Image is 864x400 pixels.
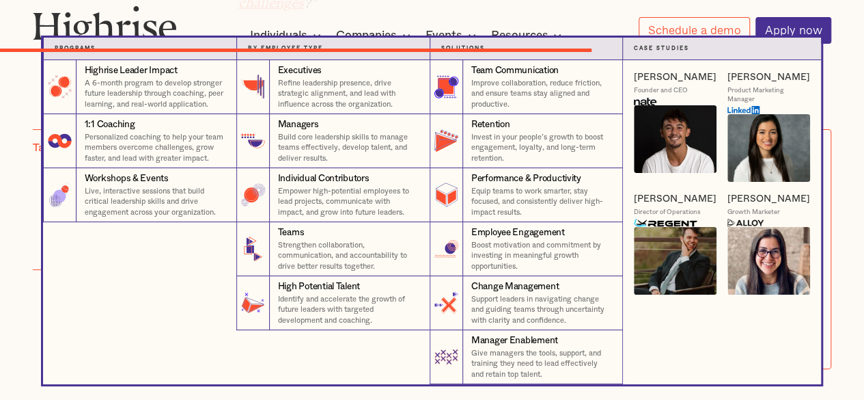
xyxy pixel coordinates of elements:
a: [PERSON_NAME] [727,193,810,205]
div: Manager Enablement [471,334,558,347]
strong: By Employee Type [248,46,323,51]
p: Identify and accelerate the growth of future leaders with targeted development and coaching. [278,294,419,325]
div: Companies [336,27,397,44]
a: [PERSON_NAME] [634,71,716,83]
div: Individuals [250,27,307,44]
div: Performance & Productivity [471,172,581,185]
div: Managers [278,118,319,131]
p: Boost motivation and commitment by investing in meaningful growth opportunities. [471,240,612,271]
a: Highrise Leader ImpactA 6-month program to develop stronger future leadership through coaching, p... [43,60,236,114]
a: ManagersBuild core leadership skills to manage teams effectively, develop talent, and deliver res... [236,114,430,168]
a: Performance & ProductivityEquip teams to work smarter, stay focused, and consistently deliver hig... [430,168,623,222]
div: Individuals [250,27,325,44]
div: Teams [278,226,305,239]
a: Schedule a demo [639,17,750,44]
a: ExecutivesRefine leadership presence, drive strategic alignment, and lead with influence across t... [236,60,430,114]
p: A 6-month program to develop stronger future leadership through coaching, peer learning, and real... [85,78,226,109]
p: Refine leadership presence, drive strategic alignment, and lead with influence across the organiz... [278,78,419,109]
div: Highrise Leader Impact [85,64,178,77]
strong: Case Studies [634,46,689,51]
a: RetentionInvest in your people’s growth to boost engagement, loyalty, and long-term retention. [430,114,623,168]
div: Growth Marketer [727,208,780,217]
a: High Potential TalentIdentify and accelerate the growth of future leaders with targeted developme... [236,276,430,330]
p: Support leaders in navigating change and guiding teams through uncertainty with clarity and confi... [471,294,612,325]
p: Strengthen collaboration, communication, and accountability to drive better results together. [278,240,419,271]
p: Live, interactive sessions that build critical leadership skills and drive engagement across your... [85,186,226,217]
strong: Solutions [441,46,485,51]
a: Individual ContributorsEmpower high-potential employees to lead projects, communicate with impact... [236,168,430,222]
div: 1:1 Coaching [85,118,135,131]
div: Change Management [471,280,559,293]
div: Events [426,27,480,44]
p: Give managers the tools, support, and training they need to lead effectively and retain top talent. [471,348,612,379]
a: Employee EngagementBoost motivation and commitment by investing in meaningful growth opportunities. [430,222,623,276]
div: High Potential Talent [278,280,360,293]
div: Resources [490,27,566,44]
div: Director of Operations [634,208,701,217]
a: Workshops & EventsLive, interactive sessions that build critical leadership skills and drive enga... [43,168,236,222]
p: Empower high-potential employees to lead projects, communicate with impact, and grow into future ... [278,186,419,217]
div: Individual Contributors [278,172,370,185]
div: Retention [471,118,510,131]
a: Change ManagementSupport leaders in navigating change and guiding teams through uncertainty with ... [430,276,623,330]
a: Manager EnablementGive managers the tools, support, and training they need to lead effectively an... [430,330,623,384]
a: Team CommunicationImprove collaboration, reduce friction, and ensure teams stay aligned and produ... [430,60,623,114]
p: Equip teams to work smarter, stay focused, and consistently deliver high-impact results. [471,186,612,217]
div: Resources [490,27,548,44]
p: Improve collaboration, reduce friction, and ensure teams stay aligned and productive. [471,78,612,109]
div: Team Communication [471,64,559,77]
div: Executives [278,64,322,77]
a: [PERSON_NAME] [727,71,810,83]
strong: Programs [55,46,96,51]
div: Workshops & Events [85,172,169,185]
p: Build core leadership skills to manage teams effectively, develop talent, and deliver results. [278,132,419,163]
div: Events [426,27,462,44]
a: TeamsStrengthen collaboration, communication, and accountability to drive better results together. [236,222,430,276]
a: [PERSON_NAME] [634,193,716,205]
div: Founder and CEO [634,86,688,95]
div: Product Marketing Manager [727,86,810,103]
nav: Companies [1,38,863,384]
a: Apply now [755,17,831,44]
div: Employee Engagement [471,226,565,239]
div: Companies [336,27,415,44]
p: Invest in your people’s growth to boost engagement, loyalty, and long-term retention. [471,132,612,163]
p: Personalized coaching to help your team members overcome challenges, grow faster, and lead with g... [85,132,226,163]
img: Highrise logo [33,5,177,49]
a: 1:1 CoachingPersonalized coaching to help your team members overcome challenges, grow faster, and... [43,114,236,168]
